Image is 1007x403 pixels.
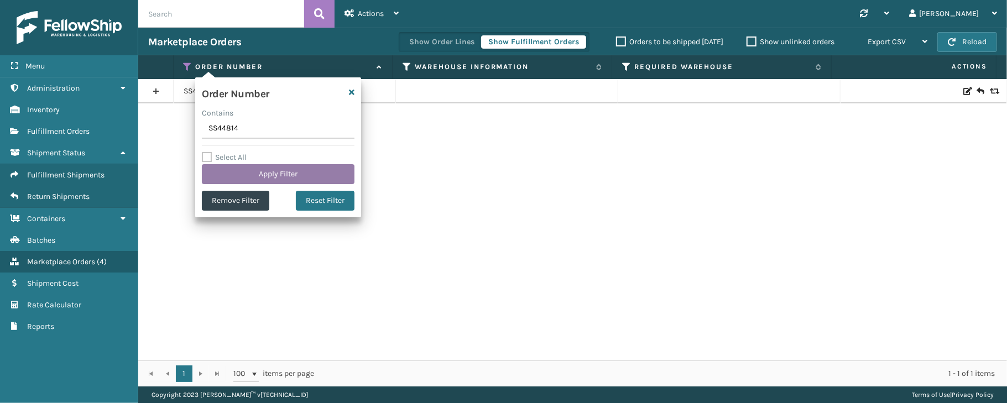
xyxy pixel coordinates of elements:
i: Replace [990,87,996,95]
span: Fulfillment Orders [27,127,90,136]
span: Actions [358,9,384,18]
label: Required Warehouse [634,62,810,72]
button: Reload [937,32,997,52]
button: Remove Filter [202,191,269,211]
span: Fulfillment Shipments [27,170,105,180]
label: Warehouse Information [415,62,591,72]
a: Terms of Use [912,391,950,399]
div: | [912,386,994,403]
span: Rate Calculator [27,300,81,310]
span: Export CSV [868,37,906,46]
span: Return Shipments [27,192,90,201]
a: SS44254 [184,86,215,97]
a: 1 [176,365,192,382]
span: Reports [27,322,54,331]
span: Inventory [27,105,60,114]
span: Shipment Status [27,148,85,158]
button: Reset Filter [296,191,354,211]
span: Marketplace Orders [27,257,95,266]
span: Menu [25,61,45,71]
label: Orders to be shipped [DATE] [616,37,723,46]
input: Type the text you wish to filter on [202,119,354,139]
h4: Order Number [202,84,269,101]
button: Show Fulfillment Orders [481,35,586,49]
img: logo [17,11,122,44]
label: Contains [202,107,233,119]
label: Show unlinked orders [747,37,834,46]
h3: Marketplace Orders [148,35,241,49]
span: Actions [835,57,994,76]
p: Copyright 2023 [PERSON_NAME]™ v [TECHNICAL_ID] [152,386,308,403]
div: 1 - 1 of 1 items [330,368,995,379]
i: Edit [963,87,970,95]
button: Apply Filter [202,164,354,184]
label: Select All [202,153,247,162]
span: Shipment Cost [27,279,79,288]
span: Containers [27,214,65,223]
span: 100 [233,368,250,379]
a: Privacy Policy [952,391,994,399]
span: Batches [27,235,55,245]
button: Show Order Lines [402,35,482,49]
span: items per page [233,365,314,382]
i: Create Return Label [977,86,983,97]
label: Order Number [195,62,371,72]
span: Administration [27,83,80,93]
span: ( 4 ) [97,257,107,266]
